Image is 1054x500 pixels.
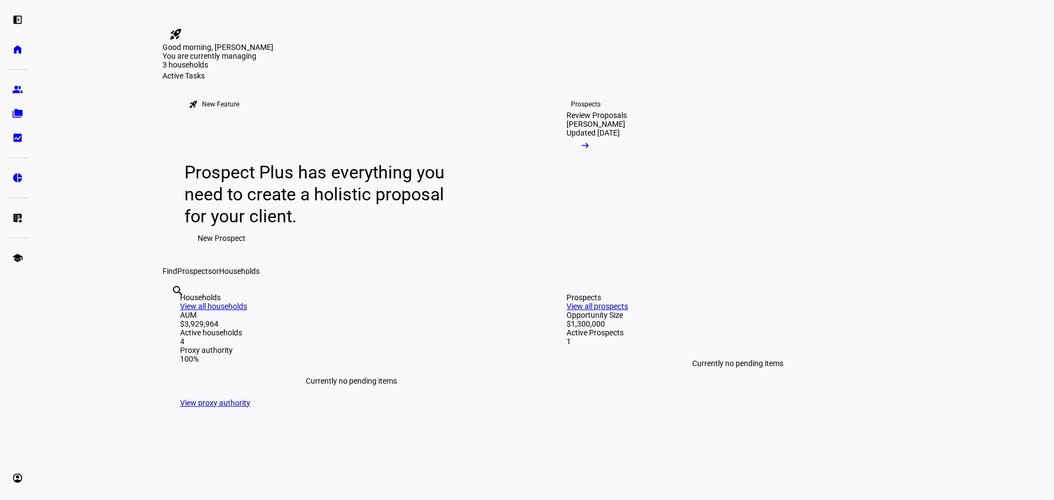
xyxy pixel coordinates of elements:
mat-icon: rocket_launch [169,27,182,41]
div: 1 [567,337,909,346]
div: Opportunity Size [567,311,909,319]
div: Find or [162,267,927,276]
eth-mat-symbol: group [12,84,23,95]
eth-mat-symbol: bid_landscape [12,132,23,143]
eth-mat-symbol: pie_chart [12,172,23,183]
input: Enter name of prospect or household [171,299,173,312]
mat-icon: search [171,284,184,297]
div: Proxy authority [180,346,523,355]
div: $1,300,000 [567,319,909,328]
a: group [7,78,29,100]
a: View all prospects [567,302,628,311]
div: 3 households [162,60,272,71]
a: View proxy authority [180,398,250,407]
div: Active Prospects [567,328,909,337]
a: View all households [180,302,247,311]
eth-mat-symbol: school [12,252,23,263]
div: Updated [DATE] [567,128,620,137]
div: Review Proposals [567,111,627,120]
div: Active households [180,328,523,337]
a: home [7,38,29,60]
div: Currently no pending items [180,363,523,398]
eth-mat-symbol: home [12,44,23,55]
div: Prospect Plus has everything you need to create a holistic proposal for your client. [184,161,455,227]
div: New Feature [202,100,239,109]
div: [PERSON_NAME] [567,120,625,128]
eth-mat-symbol: folder_copy [12,108,23,119]
span: Prospects [177,267,212,276]
button: New Prospect [184,227,259,249]
eth-mat-symbol: account_circle [12,473,23,484]
div: Good morning, [PERSON_NAME] [162,43,927,52]
a: bid_landscape [7,127,29,149]
div: Households [180,293,523,302]
div: Currently no pending items [567,346,909,381]
mat-icon: arrow_right_alt [580,140,591,151]
div: $3,929,964 [180,319,523,328]
a: ProspectsReview Proposals[PERSON_NAME]Updated [DATE] [549,80,731,267]
span: You are currently managing [162,52,256,60]
div: Active Tasks [162,71,927,80]
mat-icon: rocket_launch [189,100,198,109]
eth-mat-symbol: left_panel_open [12,14,23,25]
eth-mat-symbol: list_alt_add [12,212,23,223]
div: 4 [180,337,523,346]
div: AUM [180,311,523,319]
div: 100% [180,355,523,363]
span: Households [219,267,260,276]
a: pie_chart [7,167,29,189]
div: Prospects [571,100,601,109]
div: Prospects [567,293,909,302]
a: folder_copy [7,103,29,125]
span: New Prospect [198,227,245,249]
